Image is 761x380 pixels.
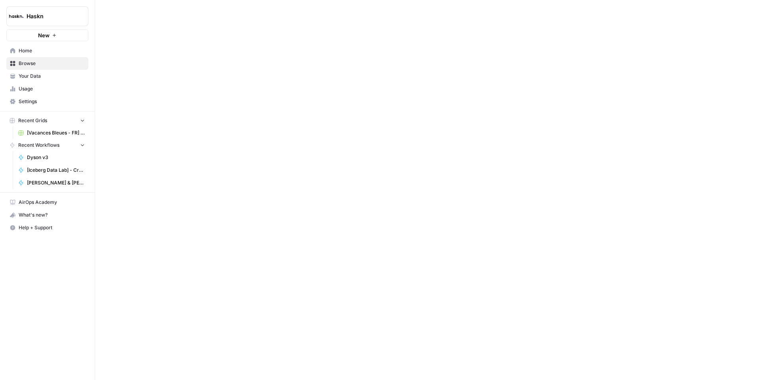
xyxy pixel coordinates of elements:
button: Recent Workflows [6,139,88,151]
button: Recent Grids [6,115,88,127]
span: Settings [19,98,85,105]
div: What's new? [7,209,88,221]
a: AirOps Academy [6,196,88,209]
span: [PERSON_NAME] & [PERSON_NAME] - Optimization pages for LLMs [27,179,85,186]
button: What's new? [6,209,88,221]
a: Your Data [6,70,88,83]
span: New [38,31,50,39]
span: Dyson v3 [27,154,85,161]
a: Settings [6,95,88,108]
img: Haskn Logo [9,9,23,23]
span: Help + Support [19,224,85,231]
button: Workspace: Haskn [6,6,88,26]
a: Browse [6,57,88,70]
a: Home [6,44,88,57]
span: Usage [19,85,85,92]
button: New [6,29,88,41]
span: Browse [19,60,85,67]
a: [Vacances Bleues - FR] Pages refonte sites hôtels - [GEOGRAPHIC_DATA] [15,127,88,139]
a: Dyson v3 [15,151,88,164]
span: [Iceberg Data Lab] - Création de contenu [27,167,85,174]
span: Haskn [27,12,75,20]
a: Usage [6,83,88,95]
a: [Iceberg Data Lab] - Création de contenu [15,164,88,177]
span: Home [19,47,85,54]
span: AirOps Academy [19,199,85,206]
span: Recent Grids [18,117,47,124]
span: Your Data [19,73,85,80]
span: [Vacances Bleues - FR] Pages refonte sites hôtels - [GEOGRAPHIC_DATA] [27,129,85,136]
a: [PERSON_NAME] & [PERSON_NAME] - Optimization pages for LLMs [15,177,88,189]
button: Help + Support [6,221,88,234]
span: Recent Workflows [18,142,59,149]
